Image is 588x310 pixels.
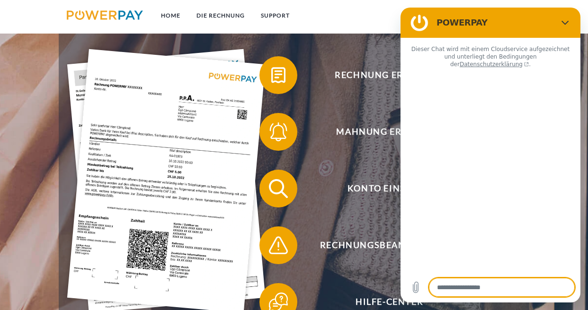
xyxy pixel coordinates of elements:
img: qb_bell.svg [267,120,290,144]
img: qb_search.svg [267,177,290,200]
span: Konto einsehen [273,170,505,207]
span: Rechnung erhalten? [273,56,505,94]
img: qb_warning.svg [267,233,290,257]
button: Rechnungsbeanstandung [259,226,506,264]
a: Home [153,7,188,24]
span: Rechnungsbeanstandung [273,226,505,264]
img: qb_bill.svg [267,63,290,87]
iframe: Messaging-Fenster [401,8,580,302]
a: DIE RECHNUNG [188,7,253,24]
span: Mahnung erhalten? [273,113,505,151]
a: agb [472,7,502,24]
a: SUPPORT [253,7,298,24]
button: Mahnung erhalten? [259,113,506,151]
button: Konto einsehen [259,170,506,207]
button: Rechnung erhalten? [259,56,506,94]
img: logo-powerpay.svg [67,10,143,20]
